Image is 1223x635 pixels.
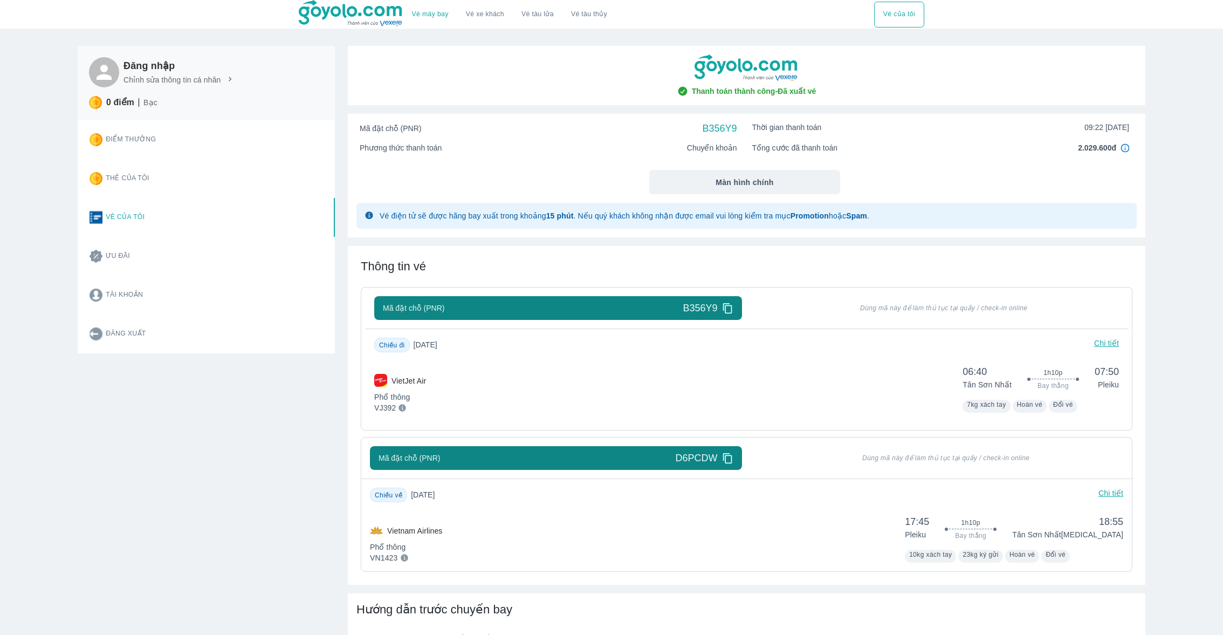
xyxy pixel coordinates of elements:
[78,120,335,353] div: Card thong tin user
[1053,401,1073,408] span: Đổi vé
[683,302,718,315] span: B356Y9
[365,211,373,219] img: glyph
[1098,488,1123,502] p: Chi tiết
[123,74,221,85] p: Chỉnh sửa thông tin cá nhân
[123,59,235,72] h6: Đăng nhập
[1121,144,1129,152] img: in4
[769,454,1124,462] span: Dùng mã này để làm thủ tục tại quầy / check-in online
[716,177,774,188] span: Màn hình chính
[374,402,396,413] p: VJ392
[874,2,924,28] button: Vé của tôi
[791,211,829,220] strong: Promotion
[81,276,275,315] button: Tài khoản
[370,542,443,552] p: Phổ thông
[106,97,134,108] p: 0 điểm
[370,552,398,563] p: VN1423
[90,250,102,263] img: promotion
[412,10,449,18] a: Vé máy bay
[1094,338,1119,352] p: Chi tiết
[81,120,275,159] button: Điểm thưởng
[692,86,816,97] span: Thanh toán thành công - Đã xuất vé
[143,97,157,108] p: Bạc
[403,2,616,28] div: choose transportation mode
[905,529,929,540] p: Pleiku
[379,453,440,463] span: Mã đặt chỗ (PNR)
[81,237,275,276] button: Ưu đãi
[967,401,1006,408] span: 7kg xách tay
[1012,515,1123,528] span: 18:55
[963,379,1012,390] p: Tân Sơn Nhất
[961,518,980,527] span: 1h10p
[81,198,275,237] button: Vé của tôi
[414,339,446,350] span: [DATE]
[1009,551,1035,558] span: Hoàn vé
[90,133,102,146] img: star
[81,159,275,198] button: Thẻ của tôi
[90,211,102,224] img: ticket
[360,123,421,134] span: Mã đặt chỗ (PNR)
[677,86,688,97] img: check-circle
[1084,122,1129,133] span: 09:22 [DATE]
[1046,551,1066,558] span: Đổi vé
[361,260,426,273] span: Thông tin vé
[1012,529,1123,540] p: Tân Sơn Nhất [MEDICAL_DATA]
[546,211,574,220] strong: 15 phút
[1095,365,1119,378] span: 07:50
[90,289,102,302] img: account
[687,142,737,153] span: Chuyển khoản
[81,315,275,353] button: Đăng xuất
[955,531,986,540] span: Bay thẳng
[466,10,504,18] a: Vé xe khách
[676,452,718,465] span: D6PCDW
[846,211,867,220] strong: Spam
[411,489,443,500] span: [DATE]
[356,603,512,616] span: Hướng dẫn trước chuyến bay
[360,142,442,153] span: Phương thức thanh toán
[752,142,838,153] span: Tổng cước đã thanh toán
[905,515,929,528] span: 17:45
[383,303,444,313] span: Mã đặt chỗ (PNR)
[769,304,1119,312] span: Dùng mã này để làm thủ tục tại quầy / check-in online
[752,122,822,133] span: Thời gian thanh toán
[874,2,924,28] div: choose transportation mode
[1043,368,1062,377] span: 1h10p
[387,525,443,536] p: Vietnam Airlines
[695,54,799,81] img: goyolo-logo
[1095,379,1119,390] p: Pleiku
[963,365,1012,378] span: 06:40
[90,172,102,185] img: star
[1038,381,1069,390] span: Bay thẳng
[374,392,426,402] p: Phổ thông
[1017,401,1043,408] span: Hoàn vé
[513,2,562,28] a: Vé tàu lửa
[375,491,402,499] span: Chiều về
[562,2,616,28] button: Vé tàu thủy
[391,375,426,386] p: VietJet Air
[703,122,737,135] span: B356Y9
[649,170,841,194] button: Màn hình chính
[379,342,405,349] span: Chiều đi
[89,96,102,109] img: star
[963,551,998,558] span: 23kg ký gửi
[380,211,869,220] span: Vé điện tử sẽ được hãng bay xuất trong khoảng . Nếu quý khách không nhận được email vui lòng kiểm...
[909,551,952,558] span: 10kg xách tay
[1078,142,1116,153] span: 2.029.600đ
[90,327,102,340] img: logout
